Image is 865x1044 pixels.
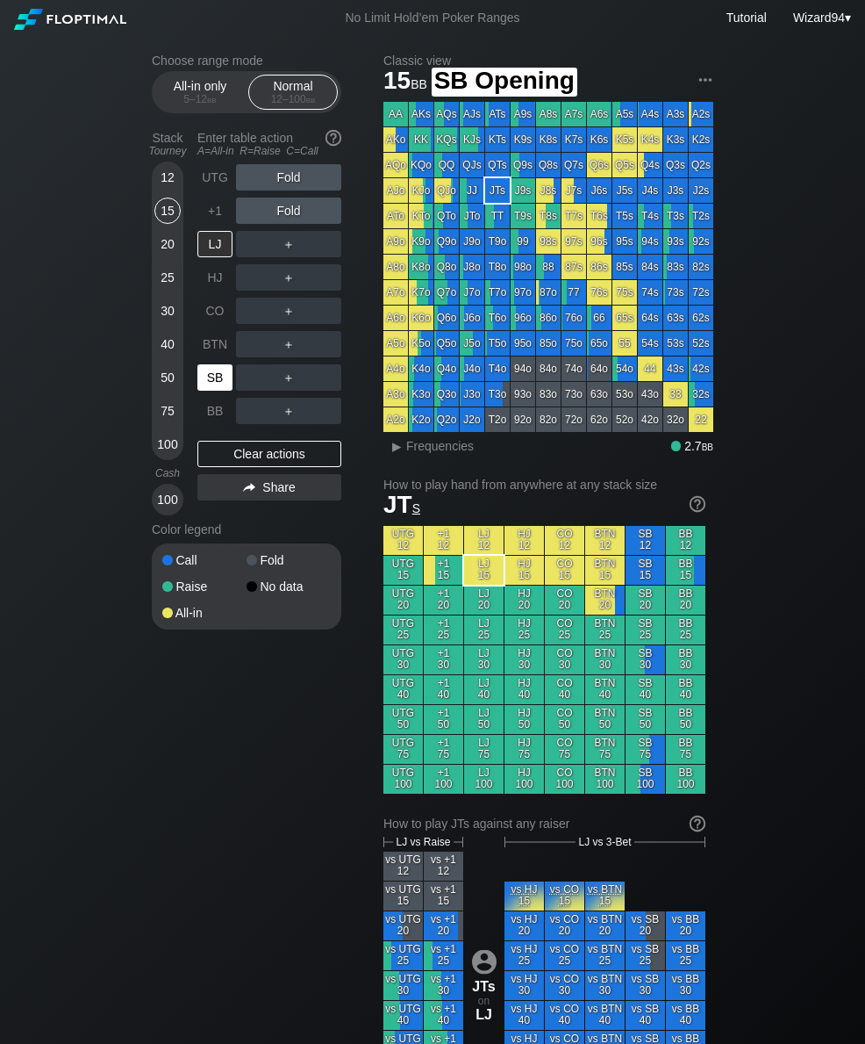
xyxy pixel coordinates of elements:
div: A4o [383,356,408,381]
div: A=All-in R=Raise C=Call [197,145,341,157]
div: All-in only [160,76,240,109]
div: SB 20 [626,586,665,615]
span: s [412,497,420,516]
div: 25 [154,264,181,291]
span: JT [383,491,420,518]
div: QQ [434,153,459,177]
div: 98o [511,255,535,279]
span: bb [306,93,316,105]
div: K6s [587,127,611,152]
div: T5s [612,204,637,228]
div: 43s [663,356,688,381]
div: LJ 40 [464,675,504,704]
div: A3s [663,102,688,126]
div: 87o [536,280,561,305]
div: All-in [162,607,247,619]
div: UTG 40 [383,675,423,704]
div: Q9s [511,153,535,177]
div: 33 [663,382,688,407]
div: J9s [511,178,535,203]
div: 50 [154,364,181,391]
div: J7o [460,280,484,305]
div: K8s [536,127,561,152]
div: ＋ [236,398,341,424]
div: T4s [638,204,662,228]
div: 86s [587,255,611,279]
div: 75o [561,331,586,356]
div: J6o [460,306,484,330]
div: SB 25 [626,616,665,644]
div: 85s [612,255,637,279]
div: BB [197,398,232,424]
div: Q4o [434,356,459,381]
span: Frequencies [406,439,474,453]
div: SB [197,364,232,391]
div: LJ [197,231,232,257]
div: T3s [663,204,688,228]
div: BTN 30 [585,645,625,674]
div: LJ 50 [464,705,504,734]
div: J5s [612,178,637,203]
div: 73o [561,382,586,407]
div: 76o [561,306,586,330]
div: AA [383,102,408,126]
div: LJ 20 [464,586,504,615]
div: BTN 12 [585,526,625,555]
div: UTG [197,164,232,191]
div: KJs [460,127,484,152]
div: K5s [612,127,637,152]
div: 85o [536,331,561,356]
div: A7o [383,280,408,305]
div: J8o [460,255,484,279]
span: bb [207,93,217,105]
div: TT [485,204,510,228]
div: Fold [247,554,331,566]
div: T5o [485,331,510,356]
div: 22 [689,407,713,432]
div: 44 [638,356,662,381]
div: 82o [536,407,561,432]
div: J4s [638,178,662,203]
div: +1 40 [424,675,463,704]
div: LJ 15 [464,556,504,585]
div: 100 [154,486,181,513]
div: Q5o [434,331,459,356]
div: Q6o [434,306,459,330]
div: A6o [383,306,408,330]
div: J8s [536,178,561,203]
div: K3o [409,382,433,407]
div: CO 12 [545,526,584,555]
div: SB 12 [626,526,665,555]
div: 99 [511,229,535,254]
div: Q8o [434,255,459,279]
div: 95o [511,331,535,356]
div: A2o [383,407,408,432]
div: HJ 40 [504,675,544,704]
div: UTG 30 [383,645,423,674]
div: K4o [409,356,433,381]
div: 55 [612,331,637,356]
img: ellipsis.fd386fe8.svg [696,70,715,90]
div: 72s [689,280,713,305]
div: K2o [409,407,433,432]
div: 97o [511,280,535,305]
div: T6s [587,204,611,228]
div: Q2s [689,153,713,177]
img: icon-avatar.b40e07d9.svg [472,949,497,974]
div: Normal [253,76,333,109]
div: T4o [485,356,510,381]
div: T2o [485,407,510,432]
div: AKs [409,102,433,126]
div: 43o [638,382,662,407]
div: K3s [663,127,688,152]
div: T2s [689,204,713,228]
div: JTo [460,204,484,228]
div: J4o [460,356,484,381]
div: CO 15 [545,556,584,585]
img: share.864f2f62.svg [243,483,255,493]
div: T8o [485,255,510,279]
div: 65o [587,331,611,356]
div: J2o [460,407,484,432]
div: A8s [536,102,561,126]
div: T7o [485,280,510,305]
